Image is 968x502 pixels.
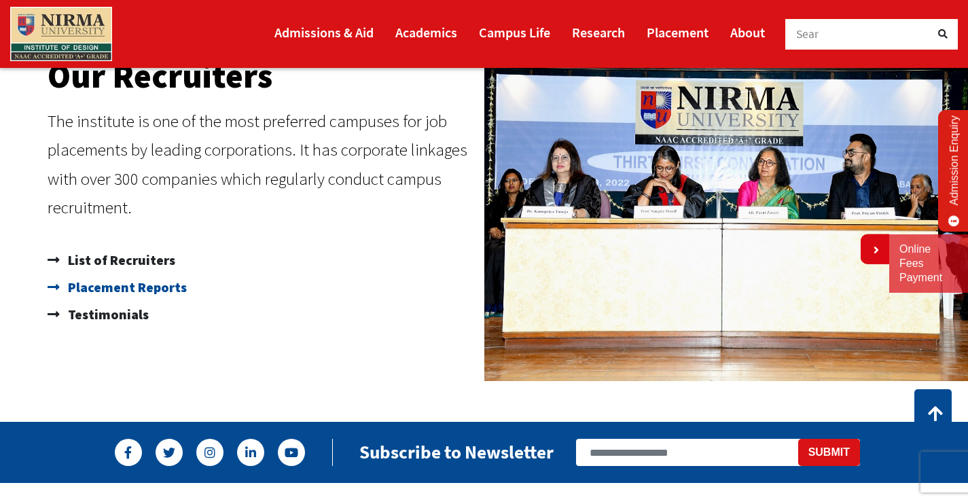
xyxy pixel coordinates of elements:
[48,107,478,222] p: The institute is one of the most preferred campuses for job placements by leading corporations. I...
[730,18,765,46] a: About
[479,18,550,46] a: Campus Life
[899,243,958,285] a: Online Fees Payment
[65,301,149,328] span: Testimonials
[798,439,860,466] button: Submit
[395,18,457,46] a: Academics
[48,274,478,301] a: Placement Reports
[48,247,478,274] a: List of Recruiters
[359,441,554,463] h2: Subscribe to Newsletter
[572,18,625,46] a: Research
[65,274,187,301] span: Placement Reports
[48,59,478,93] h2: Our Recruiters
[48,301,478,328] a: Testimonials
[796,26,819,41] span: Sear
[10,7,112,61] img: main_logo
[65,247,175,274] span: List of Recruiters
[647,18,709,46] a: Placement
[274,18,374,46] a: Admissions & Aid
